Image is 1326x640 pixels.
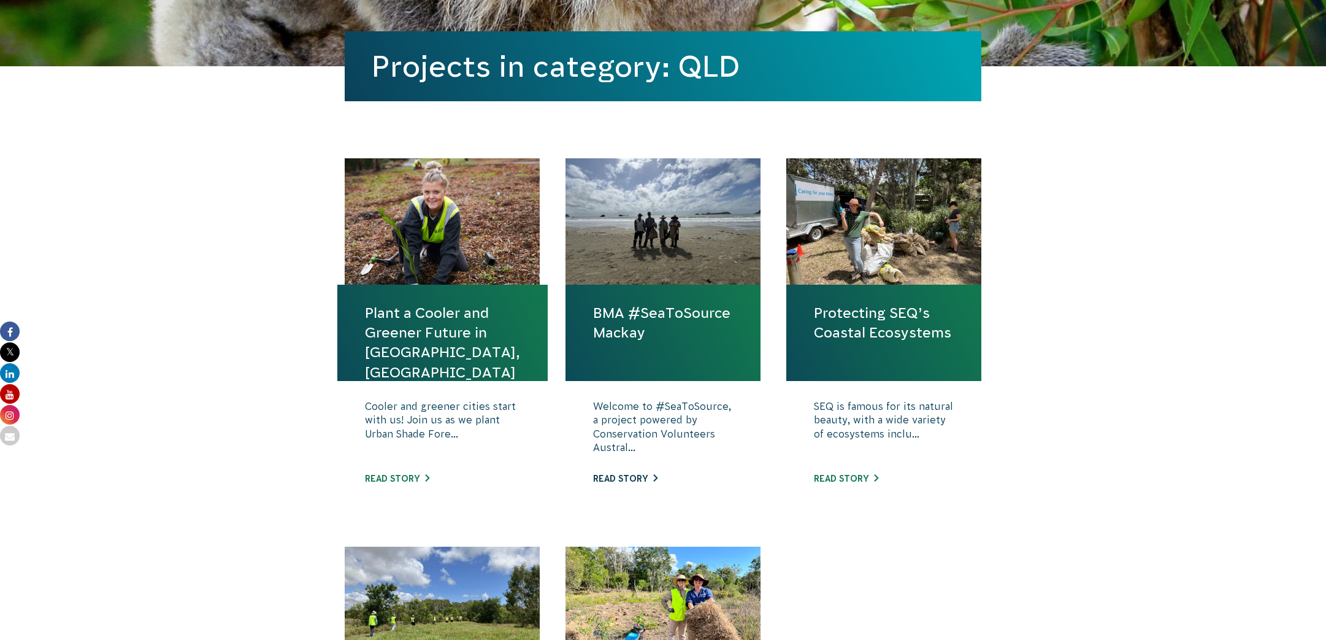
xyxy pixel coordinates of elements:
[372,50,954,83] h1: Projects in category: QLD
[593,303,733,342] a: BMA #SeaToSource Mackay
[814,303,954,342] a: Protecting SEQ’s Coastal Ecosystems
[365,399,520,461] p: Cooler and greener cities start with us! Join us as we plant Urban Shade Fore...
[365,303,520,382] a: Plant a Cooler and Greener Future in [GEOGRAPHIC_DATA], [GEOGRAPHIC_DATA]
[593,474,657,484] a: Read story
[814,399,954,461] p: SEQ is famous for its natural beauty, with a wide variety of ecosystems inclu...
[365,474,429,484] a: Read story
[593,399,733,461] p: Welcome to #SeaToSource, a project powered by Conservation Volunteers Austral...
[814,474,878,484] a: Read story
